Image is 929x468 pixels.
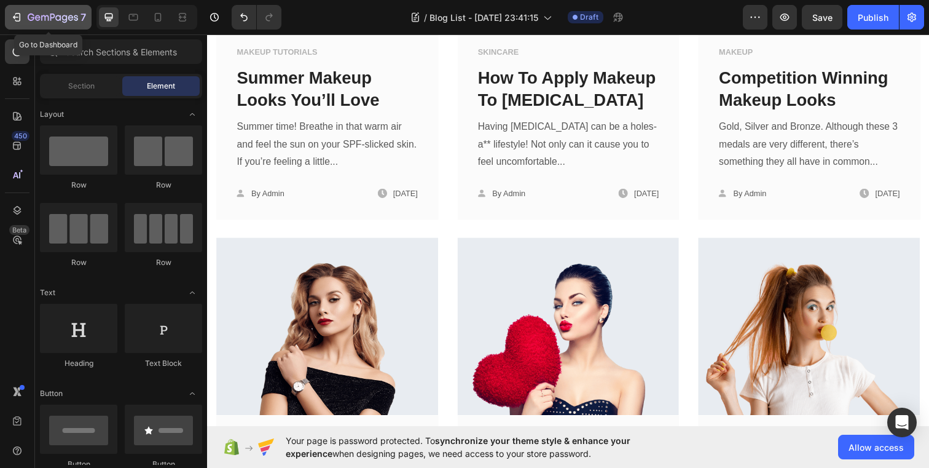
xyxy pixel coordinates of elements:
[537,157,571,169] p: By Admin
[887,408,917,437] div: Open Intercom Messenger
[125,358,202,369] div: Text Block
[40,388,63,399] span: Button
[9,225,29,235] div: Beta
[276,35,458,76] a: How To Apply Makeup To [MEDICAL_DATA]
[424,11,427,24] span: /
[207,34,929,426] iframe: Design area
[291,157,325,169] p: By Admin
[849,441,904,454] span: Allow access
[182,283,202,303] span: Toggle open
[182,105,202,124] span: Toggle open
[147,81,175,92] span: Element
[838,435,914,459] button: Allow access
[40,287,55,298] span: Text
[858,11,888,24] div: Publish
[522,86,707,139] p: Gold, Silver and Bronze. Although these 3 medals are very different, there’s something they all h...
[40,109,64,120] span: Layout
[9,208,236,389] img: Alt Image
[80,10,86,25] p: 7
[286,434,678,460] span: Your page is password protected. To when designing pages, we need access to your store password.
[40,180,117,191] div: Row
[40,39,202,64] input: Search Sections & Elements
[182,384,202,403] span: Toggle open
[125,180,202,191] div: Row
[436,157,461,169] p: [DATE]
[68,81,95,92] span: Section
[276,86,461,139] p: Having [MEDICAL_DATA] can be a holes-a** lifestyle! Not only can it cause you to feel uncomfortab...
[40,257,117,268] div: Row
[429,11,538,24] span: Blog List - [DATE] 23:41:15
[522,12,707,25] p: MAKEUP
[522,35,695,76] a: Competition Winning Makeup Looks
[232,5,281,30] div: Undo/Redo
[802,5,842,30] button: Save
[812,12,833,23] span: Save
[5,5,92,30] button: 7
[847,5,899,30] button: Publish
[580,12,598,23] span: Draft
[286,435,630,459] span: synchronize your theme style & enhance your experience
[40,358,117,369] div: Heading
[256,208,482,389] img: Alt Image
[682,157,707,169] p: [DATE]
[12,131,29,141] div: 450
[501,208,728,389] img: Alt Image
[125,257,202,268] div: Row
